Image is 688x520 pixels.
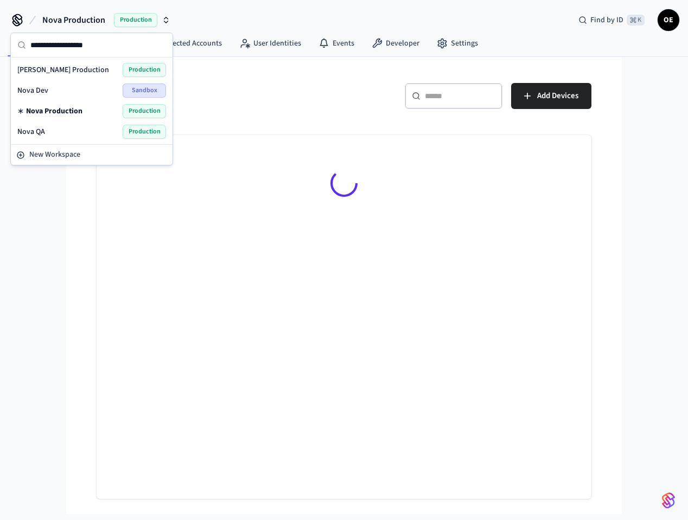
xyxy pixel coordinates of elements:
[570,10,653,30] div: Find by ID⌘ K
[537,89,578,103] span: Add Devices
[97,83,337,105] h5: Devices
[123,104,166,118] span: Production
[428,34,487,53] a: Settings
[363,34,428,53] a: Developer
[12,146,171,164] button: New Workspace
[310,34,363,53] a: Events
[11,57,173,144] div: Suggestions
[114,13,157,27] span: Production
[511,83,591,109] button: Add Devices
[123,63,166,77] span: Production
[17,85,48,96] span: Nova Dev
[17,126,45,137] span: Nova QA
[2,34,59,53] a: Devices
[662,492,675,509] img: SeamLogoGradient.69752ec5.svg
[627,15,645,25] span: ⌘ K
[42,14,105,27] span: Nova Production
[123,125,166,139] span: Production
[658,9,679,31] button: OE
[132,34,231,53] a: Connected Accounts
[590,15,623,25] span: Find by ID
[659,10,678,30] span: OE
[29,149,80,161] span: New Workspace
[17,65,109,75] span: [PERSON_NAME] Production
[231,34,310,53] a: User Identities
[26,106,82,117] span: Nova Production
[123,84,166,98] span: Sandbox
